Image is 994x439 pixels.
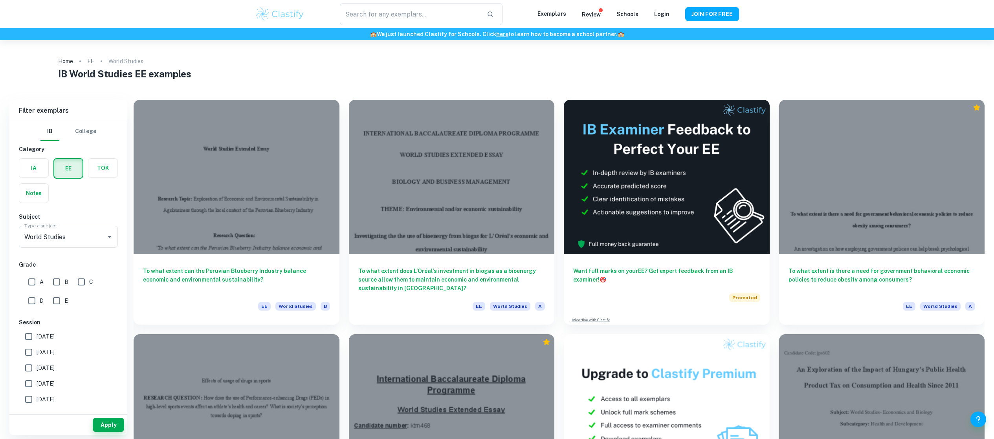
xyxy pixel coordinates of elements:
[88,159,117,177] button: TOK
[54,159,83,178] button: EE
[64,296,68,305] span: E
[37,395,55,404] span: [DATE]
[654,11,669,17] a: Login
[340,3,480,25] input: Search for any exemplars...
[37,411,55,419] span: [DATE]
[87,56,94,67] a: EE
[275,302,316,311] span: World Studies
[93,418,124,432] button: Apply
[19,184,48,203] button: Notes
[40,296,44,305] span: D
[40,122,96,141] div: Filter type choice
[779,100,985,325] a: To what extent is there a need for government behavioral economic policies to reduce obesity amon...
[143,267,330,293] h6: To what extent can the Peruvian Blueberry Industry balance economic and environmental sustainabil...
[258,302,271,311] span: EE
[19,260,118,269] h6: Grade
[973,104,981,112] div: Premium
[58,67,936,81] h1: IB World Studies EE examples
[37,332,55,341] span: [DATE]
[789,267,976,293] h6: To what extent is there a need for government behavioral economic policies to reduce obesity amon...
[37,364,55,372] span: [DATE]
[618,31,624,37] span: 🏫
[255,6,305,22] img: Clastify logo
[965,302,975,311] span: A
[108,57,143,66] p: World Studies
[40,278,44,286] span: A
[321,302,330,311] span: B
[490,302,530,311] span: World Studies
[496,31,508,37] a: here
[600,276,606,283] span: 🎯
[19,318,118,327] h6: Session
[564,100,770,254] img: Thumbnail
[37,348,55,357] span: [DATE]
[89,278,93,286] span: C
[535,302,545,311] span: A
[58,56,73,67] a: Home
[616,11,638,17] a: Schools
[572,317,610,323] a: Advertise with Clastify
[75,122,96,141] button: College
[9,100,127,122] h6: Filter exemplars
[573,267,760,284] h6: Want full marks on your EE ? Get expert feedback from an IB examiner!
[370,31,377,37] span: 🏫
[473,302,485,311] span: EE
[19,212,118,221] h6: Subject
[543,338,550,346] div: Premium
[358,267,545,293] h6: To what extent does L’Oréal’s investment in biogas as a bioenergy source allow them to maintain e...
[582,10,601,19] p: Review
[564,100,770,325] a: Want full marks on yourEE? Get expert feedback from an IB examiner!PromotedAdvertise with Clastify
[920,302,961,311] span: World Studies
[349,100,555,325] a: To what extent does L’Oréal’s investment in biogas as a bioenergy source allow them to maintain e...
[19,159,48,177] button: IA
[19,145,118,154] h6: Category
[37,379,55,388] span: [DATE]
[685,7,739,21] button: JOIN FOR FREE
[537,9,566,18] p: Exemplars
[903,302,915,311] span: EE
[24,222,57,229] label: Type a subject
[64,278,68,286] span: B
[2,30,992,38] h6: We just launched Clastify for Schools. Click to learn how to become a school partner.
[729,293,760,302] span: Promoted
[40,122,59,141] button: IB
[134,100,339,325] a: To what extent can the Peruvian Blueberry Industry balance economic and environmental sustainabil...
[104,231,115,242] button: Open
[970,412,986,427] button: Help and Feedback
